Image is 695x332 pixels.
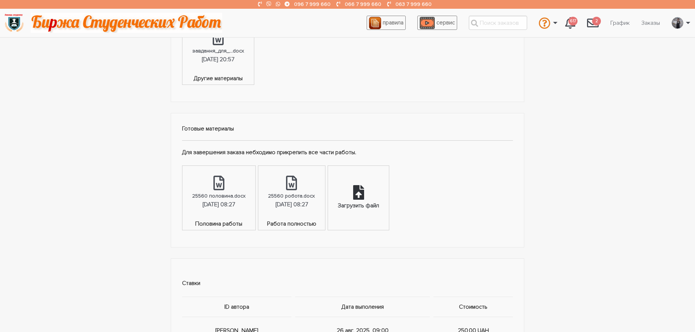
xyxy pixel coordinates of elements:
span: Работа полностью [258,219,325,230]
div: 25560 половина.docx [192,192,246,200]
a: Заказы [636,16,666,30]
span: Половина работы [182,219,255,230]
a: График [605,16,636,30]
div: [DATE] 08:27 [202,200,235,210]
a: 063 7 999 660 [395,1,432,7]
strong: Готовые материалы [182,125,234,132]
div: Загрузить файл [338,201,379,211]
a: 096 7 999 660 [294,1,331,7]
span: правила [383,19,404,26]
a: завдання_для_...docx[DATE] 20:57 [182,21,254,74]
div: завдання_для_...docx [192,47,244,55]
span: 617 [568,17,578,26]
a: 2 [581,13,605,33]
input: Поиск заказов [469,16,527,30]
img: agreement_icon-feca34a61ba7f3d1581b08bc946b2ec1ccb426f67415f344566775c155b7f62c.png [369,17,381,29]
span: сервис [436,19,455,26]
a: 25560 половина.docx[DATE] 08:27 [182,166,255,219]
th: ID автора [182,297,294,317]
a: 25560 робота.docx[DATE] 08:27 [258,166,325,219]
img: play_icon-49f7f135c9dc9a03216cfdbccbe1e3994649169d890fb554cedf0eac35a01ba8.png [420,17,435,29]
a: сервис [417,16,457,30]
p: Для завершения заказа небходимо прикрепить все части работы. [182,148,513,157]
th: Стоимость [432,297,513,317]
img: logo-135dea9cf721667cc4ddb0c1795e3ba8b7f362e3d0c04e2cc90b931989920324.png [4,13,24,33]
a: 066 7 999 660 [345,1,381,7]
img: motto-2ce64da2796df845c65ce8f9480b9c9d679903764b3ca6da4b6de107518df0fe.gif [31,13,222,33]
span: Другие материалы [182,74,254,85]
a: 617 [559,13,581,33]
th: Дата выполения [293,297,431,317]
div: 25560 робота.docx [268,192,315,200]
span: 2 [592,17,601,26]
img: 20171208_160937.jpg [672,17,683,29]
div: [DATE] 08:27 [275,200,308,210]
div: [DATE] 20:57 [202,55,234,65]
td: Ставки [182,270,513,297]
a: правила [367,16,406,30]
